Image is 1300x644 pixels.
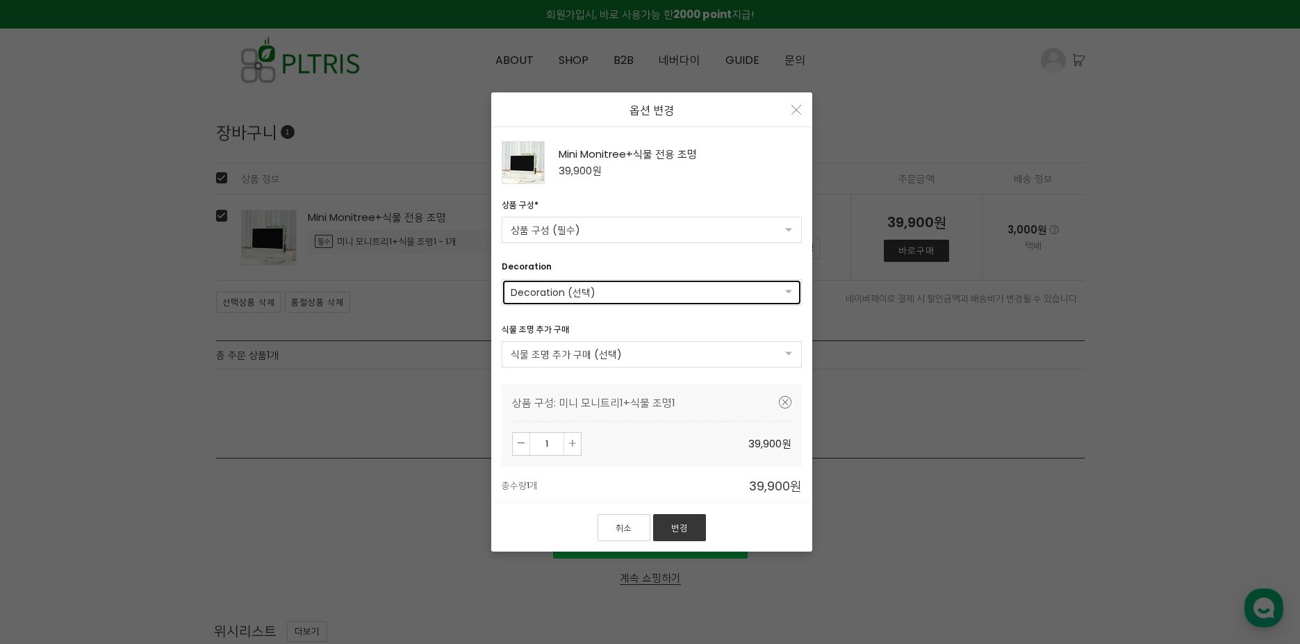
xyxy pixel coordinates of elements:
a: 식물 조명 추가 구매 (선택) [502,341,802,368]
img: bc93697a684e7.jpg [502,141,545,184]
em: 1 [527,479,529,492]
span: 홈 [44,461,52,472]
span: 설정 [215,461,231,472]
a: Decoration (선택) [502,279,802,306]
a: 설정 [179,440,267,475]
div: 39,900원 [559,163,697,179]
a: 취소 [598,514,650,541]
span: 대화 [127,462,144,473]
a: 변경 [653,514,706,541]
span: 39,900원 [725,477,801,495]
a: 홈 [4,440,92,475]
div: Mini Monitree+식물 전용 조명 [559,146,697,163]
div: Decoration [502,260,802,279]
span: 총수량 개 [502,479,538,492]
div: 옵션 변경 [491,102,812,119]
span: 상품 구성: 미니 모니트리1+식물 조명1 [512,395,675,410]
span: 39,900원 [748,436,791,451]
a: 상품 구성 (필수) [502,217,802,243]
a: 대화 [92,440,179,475]
div: 식물 조명 추가 구매 [502,322,802,341]
div: 상품 구성 [502,198,802,217]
